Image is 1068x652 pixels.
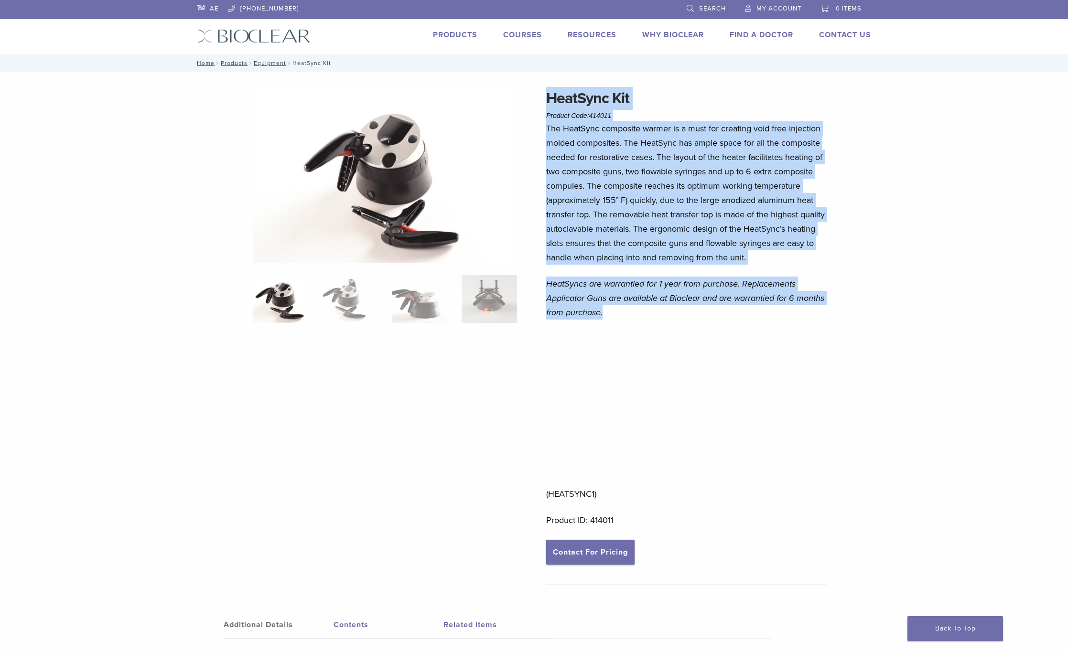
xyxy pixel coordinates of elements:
span: 414011 [589,112,612,119]
span: / [286,61,292,65]
img: Bioclear [197,29,311,43]
a: Products [221,60,248,66]
a: Products [433,30,477,40]
a: Why Bioclear [642,30,704,40]
a: Back To Top [907,616,1003,641]
nav: HeatSync Kit [190,54,878,72]
p: (HEATSYNC1) [546,332,827,501]
h1: HeatSync Kit [546,87,827,110]
span: / [215,61,221,65]
a: Resources [568,30,616,40]
span: 0 items [836,5,862,12]
a: Contact For Pricing [546,540,635,565]
a: Equipment [254,60,286,66]
a: Contact Us [819,30,871,40]
span: My Account [756,5,801,12]
img: HeatSync Kit - Image 3 [392,275,447,323]
a: Related Items [443,611,553,638]
img: HeatSync Kit - Image 2 [323,275,378,323]
img: HeatSync-Kit-4-324x324.jpg [253,275,308,323]
span: Product Code: [546,112,611,119]
a: Contents [334,611,443,638]
a: Find A Doctor [730,30,793,40]
a: Additional Details [224,611,334,638]
span: Search [699,5,726,12]
span: / [248,61,254,65]
p: Product ID: 414011 [546,513,827,527]
img: HeatSync Kit-4 [253,87,517,263]
a: Courses [503,30,542,40]
em: HeatSyncs are warrantied for 1 year from purchase. Replacements Applicator Guns are available at ... [546,278,824,318]
img: HeatSync Kit - Image 4 [462,275,517,323]
a: Home [194,60,215,66]
p: The HeatSync composite warmer is a must for creating void free injection molded composites. The H... [546,121,827,265]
